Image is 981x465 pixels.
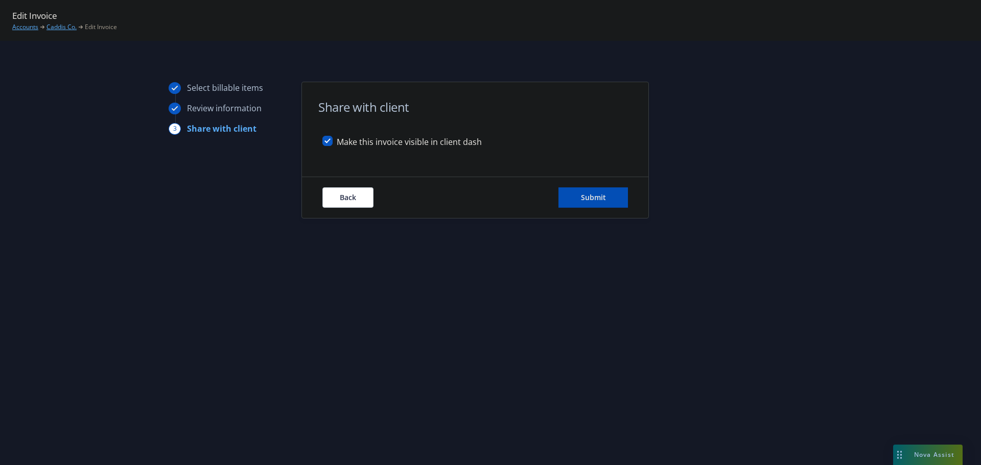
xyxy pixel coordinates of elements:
[337,136,482,148] span: Make this invoice visible in client dash
[893,445,963,465] button: Nova Assist
[46,22,77,32] a: Caddis Co.
[893,445,906,465] div: Drag to move
[340,192,356,202] span: Back
[914,450,954,459] span: Nova Assist
[85,22,117,32] span: Edit Invoice
[12,9,57,22] span: Edit Invoice
[169,123,181,135] div: 3
[318,99,409,115] h1: Share with client
[187,82,263,94] div: Select billable items
[581,192,606,202] span: Submit
[187,102,262,114] div: Review information
[187,123,256,135] div: Share with client
[322,187,373,208] button: Back
[12,22,38,32] a: Accounts
[558,187,628,208] button: Submit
